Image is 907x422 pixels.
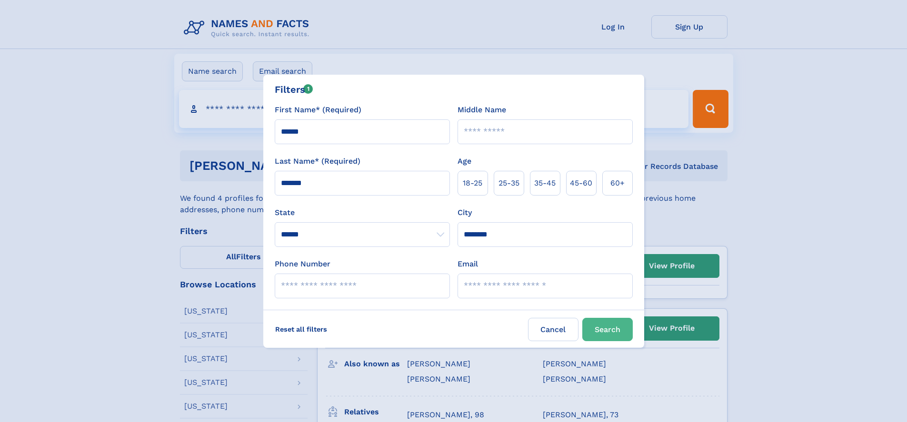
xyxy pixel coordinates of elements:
label: Reset all filters [269,318,333,341]
span: 45‑60 [570,177,592,189]
label: Age [458,156,471,167]
span: 60+ [610,177,625,189]
label: Cancel [528,318,578,341]
label: Last Name* (Required) [275,156,360,167]
label: City [458,207,472,218]
label: Phone Number [275,258,330,270]
label: Email [458,258,478,270]
span: 18‑25 [463,177,482,189]
div: Filters [275,82,313,97]
label: First Name* (Required) [275,104,361,116]
span: 25‑35 [498,177,519,189]
label: State [275,207,450,218]
span: 35‑45 [534,177,556,189]
label: Middle Name [458,104,506,116]
button: Search [582,318,633,341]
